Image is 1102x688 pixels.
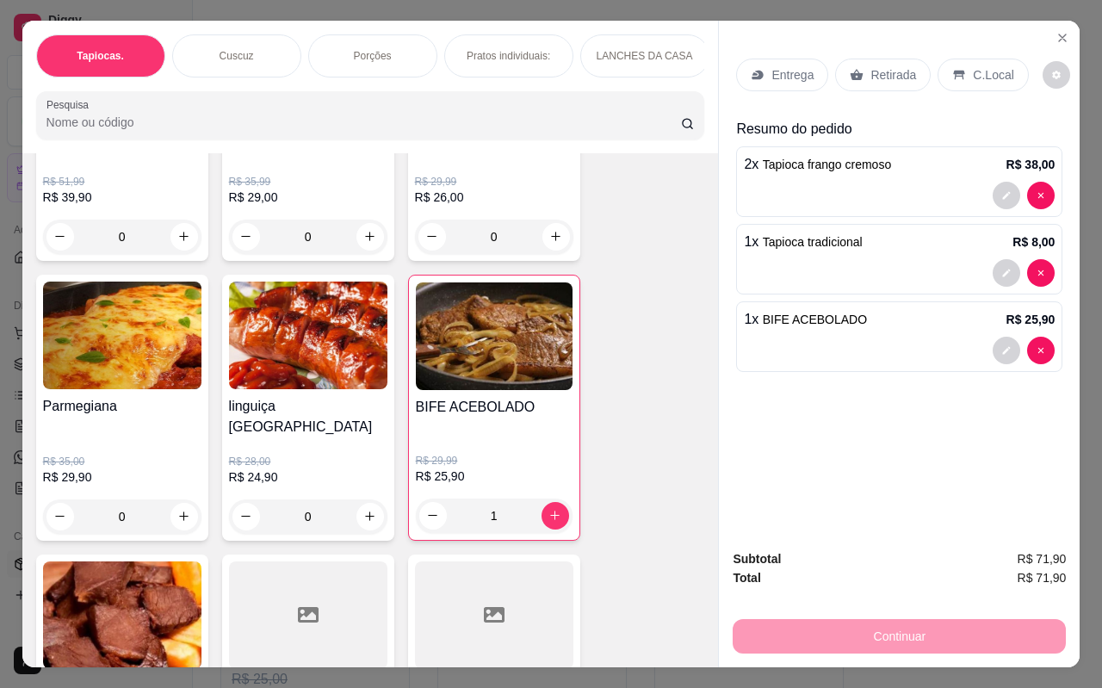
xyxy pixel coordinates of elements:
p: R$ 29,99 [415,175,573,189]
button: decrease-product-quantity [46,223,74,251]
img: product-image [229,282,387,389]
p: R$ 29,90 [43,468,201,486]
h4: Parmegiana [43,396,201,417]
button: decrease-product-quantity [232,223,260,251]
p: R$ 39,90 [43,189,201,206]
button: decrease-product-quantity [1027,337,1055,364]
span: R$ 71,90 [1018,549,1067,568]
p: Tapiocas. [77,49,123,63]
p: Cuscuz [220,49,254,63]
h4: linguiça [GEOGRAPHIC_DATA] [229,396,387,437]
p: R$ 35,00 [43,455,201,468]
p: 1 x [744,309,867,330]
p: 2 x [744,154,891,175]
p: R$ 35,99 [229,175,387,189]
strong: Subtotal [733,552,781,566]
button: increase-product-quantity [356,503,384,530]
p: C.Local [973,66,1013,84]
button: increase-product-quantity [356,223,384,251]
label: Pesquisa [46,97,95,112]
h4: BIFE ACEBOLADO [416,397,573,418]
button: decrease-product-quantity [1043,61,1070,89]
p: R$ 29,99 [416,454,573,468]
button: increase-product-quantity [170,503,198,530]
button: decrease-product-quantity [1027,259,1055,287]
p: Resumo do pedido [736,119,1062,139]
p: R$ 8,00 [1012,233,1055,251]
p: R$ 28,00 [229,455,387,468]
button: decrease-product-quantity [418,223,446,251]
p: R$ 24,90 [229,468,387,486]
img: product-image [416,282,573,390]
p: LANCHES DA CASA [597,49,693,63]
img: product-image [43,561,201,669]
p: Pratos individuais: [467,49,550,63]
button: decrease-product-quantity [46,503,74,530]
p: R$ 26,00 [415,189,573,206]
strong: Total [733,571,760,585]
button: decrease-product-quantity [993,337,1020,364]
button: increase-product-quantity [542,502,569,530]
p: R$ 51,99 [43,175,201,189]
p: R$ 25,90 [1006,311,1056,328]
p: Entrega [771,66,814,84]
button: increase-product-quantity [170,223,198,251]
p: 1 x [744,232,862,252]
p: R$ 38,00 [1006,156,1056,173]
button: decrease-product-quantity [993,259,1020,287]
button: decrease-product-quantity [993,182,1020,209]
p: R$ 25,90 [416,468,573,485]
p: R$ 29,00 [229,189,387,206]
p: Porções [354,49,392,63]
span: R$ 71,90 [1018,568,1067,587]
span: Tapioca tradicional [763,235,863,249]
button: decrease-product-quantity [1027,182,1055,209]
span: Tapioca frango cremoso [763,158,891,171]
span: BIFE ACEBOLADO [763,313,867,326]
button: Close [1049,24,1076,52]
img: product-image [43,282,201,389]
button: decrease-product-quantity [232,503,260,530]
input: Pesquisa [46,114,681,131]
button: decrease-product-quantity [419,502,447,530]
p: Retirada [870,66,916,84]
button: increase-product-quantity [542,223,570,251]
